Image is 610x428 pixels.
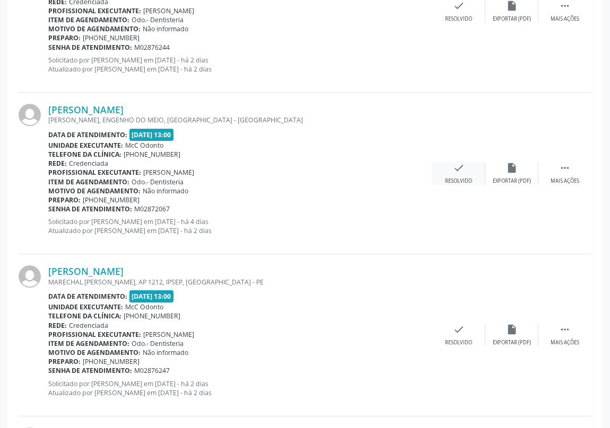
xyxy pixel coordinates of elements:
[124,311,180,320] span: [PHONE_NUMBER]
[48,379,432,397] p: Solicitado por [PERSON_NAME] em [DATE] - há 2 dias Atualizado por [PERSON_NAME] em [DATE] - há 2 ...
[559,324,571,335] i: 
[48,292,127,301] b: Data de atendimento:
[48,104,124,115] a: [PERSON_NAME]
[48,366,132,375] b: Senha de atendimento:
[48,330,141,339] b: Profissional executante:
[134,43,170,52] span: M02876244
[48,302,123,311] b: Unidade executante:
[48,168,141,177] b: Profissional executante:
[143,330,194,339] span: [PERSON_NAME]
[48,339,129,348] b: Item de agendamento:
[48,217,432,235] p: Solicitado por [PERSON_NAME] em [DATE] - há 4 dias Atualizado por [PERSON_NAME] em [DATE] - há 2 ...
[445,15,472,23] div: Resolvido
[19,104,41,126] img: img
[48,195,81,204] b: Preparo:
[143,186,188,195] span: Não informado
[48,311,121,320] b: Telefone da clínica:
[48,348,141,357] b: Motivo de agendamento:
[48,115,432,124] div: [PERSON_NAME], ENGENHO DO MEIO, [GEOGRAPHIC_DATA] - [GEOGRAPHIC_DATA]
[453,162,465,174] i: check
[48,150,121,159] b: Telefone da clínica:
[48,278,432,287] div: MARECHAL [PERSON_NAME], AP 1212, IPSEP, [GEOGRAPHIC_DATA] - PE
[48,159,67,168] b: Rede:
[83,195,140,204] span: [PHONE_NUMBER]
[445,339,472,346] div: Resolvido
[132,177,184,186] span: Odo.- Dentisteria
[48,357,81,366] b: Preparo:
[69,321,108,330] span: Credenciada
[493,339,531,346] div: Exportar (PDF)
[48,43,132,52] b: Senha de atendimento:
[132,339,184,348] span: Odo.- Dentisteria
[48,24,141,33] b: Motivo de agendamento:
[493,177,531,185] div: Exportar (PDF)
[48,186,141,195] b: Motivo de agendamento:
[48,33,81,42] b: Preparo:
[143,348,188,357] span: Não informado
[506,324,518,335] i: insert_drive_file
[493,15,531,23] div: Exportar (PDF)
[48,6,141,15] b: Profissional executante:
[134,204,170,213] span: M02872067
[48,15,129,24] b: Item de agendamento:
[19,265,41,288] img: img
[48,321,67,330] b: Rede:
[143,168,194,177] span: [PERSON_NAME]
[83,33,140,42] span: [PHONE_NUMBER]
[453,324,465,335] i: check
[134,366,170,375] span: M02876247
[551,15,579,23] div: Mais ações
[143,24,188,33] span: Não informado
[48,141,123,150] b: Unidade executante:
[506,162,518,174] i: insert_drive_file
[129,129,174,141] span: [DATE] 13:00
[48,204,132,213] b: Senha de atendimento:
[69,159,108,168] span: Credenciada
[83,357,140,366] span: [PHONE_NUMBER]
[125,141,163,150] span: McC Odonto
[129,290,174,302] span: [DATE] 13:00
[48,265,124,277] a: [PERSON_NAME]
[551,339,579,346] div: Mais ações
[124,150,180,159] span: [PHONE_NUMBER]
[559,162,571,174] i: 
[551,177,579,185] div: Mais ações
[48,130,127,139] b: Data de atendimento:
[48,177,129,186] b: Item de agendamento:
[125,302,163,311] span: McC Odonto
[48,56,432,74] p: Solicitado por [PERSON_NAME] em [DATE] - há 2 dias Atualizado por [PERSON_NAME] em [DATE] - há 2 ...
[445,177,472,185] div: Resolvido
[132,15,184,24] span: Odo.- Dentisteria
[143,6,194,15] span: [PERSON_NAME]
